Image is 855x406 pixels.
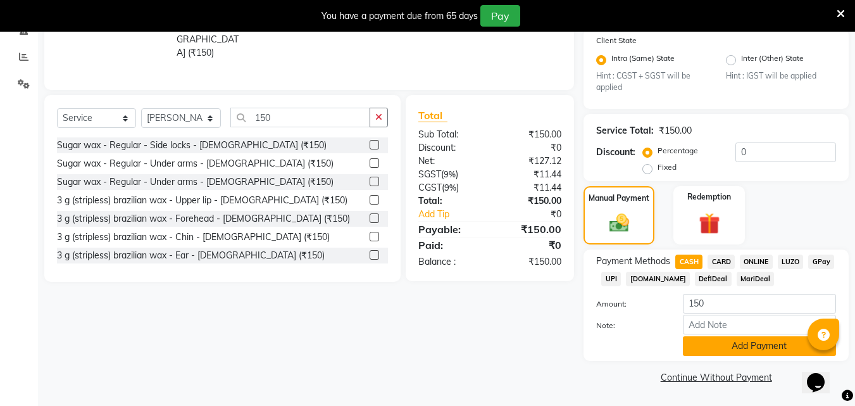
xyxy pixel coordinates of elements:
[490,222,571,237] div: ₹150.00
[611,53,675,68] label: Intra (Same) State
[596,35,637,46] label: Client State
[57,249,325,262] div: 3 g (stripless) brazilian wax - Ear - [DEMOGRAPHIC_DATA] (₹150)
[57,175,334,189] div: Sugar wax - Regular - Under arms - [DEMOGRAPHIC_DATA] (₹150)
[490,238,571,253] div: ₹0
[321,10,478,23] div: You have a payment due from 65 days
[737,272,775,286] span: MariDeal
[418,168,441,180] span: SGST
[409,208,503,221] a: Add Tip
[444,169,456,179] span: 9%
[601,272,621,286] span: UPI
[587,298,673,310] label: Amount:
[658,145,698,156] label: Percentage
[692,210,727,236] img: _gift.svg
[708,255,735,269] span: CARD
[490,128,571,141] div: ₹150.00
[587,320,673,331] label: Note:
[675,255,702,269] span: CASH
[586,371,846,384] a: Continue Without Payment
[490,168,571,181] div: ₹11.44
[490,181,571,194] div: ₹11.44
[490,255,571,269] div: ₹150.00
[695,272,732,286] span: DefiDeal
[480,5,520,27] button: Pay
[57,194,347,207] div: 3 g (stripless) brazilian wax - Upper lip - [DEMOGRAPHIC_DATA] (₹150)
[230,108,370,127] input: Search or Scan
[409,181,490,194] div: ( )
[778,255,804,269] span: LUZO
[444,182,456,193] span: 9%
[409,128,490,141] div: Sub Total:
[490,155,571,168] div: ₹127.12
[658,162,677,173] label: Fixed
[504,208,571,221] div: ₹0
[808,255,834,269] span: GPay
[409,222,490,237] div: Payable:
[57,231,330,244] div: 3 g (stripless) brazilian wax - Chin - [DEMOGRAPHIC_DATA] (₹150)
[409,194,490,208] div: Total:
[409,238,490,253] div: Paid:
[741,53,804,68] label: Inter (Other) State
[603,212,635,234] img: _cash.svg
[57,157,334,170] div: Sugar wax - Regular - Under arms - [DEMOGRAPHIC_DATA] (₹150)
[409,168,490,181] div: ( )
[626,272,690,286] span: [DOMAIN_NAME]
[596,124,654,137] div: Service Total:
[490,141,571,155] div: ₹0
[57,212,350,225] div: 3 g (stripless) brazilian wax - Forehead - [DEMOGRAPHIC_DATA] (₹150)
[659,124,692,137] div: ₹150.00
[802,355,842,393] iframe: chat widget
[409,255,490,269] div: Balance :
[418,182,442,193] span: CGST
[683,294,836,314] input: Amount
[589,193,649,204] label: Manual Payment
[683,315,836,334] input: Add Note
[596,255,670,268] span: Payment Methods
[418,109,447,122] span: Total
[596,146,635,159] div: Discount:
[409,155,490,168] div: Net:
[740,255,773,269] span: ONLINE
[726,70,836,82] small: Hint : IGST will be applied
[57,139,327,152] div: Sugar wax - Regular - Side locks - [DEMOGRAPHIC_DATA] (₹150)
[596,70,706,94] small: Hint : CGST + SGST will be applied
[490,194,571,208] div: ₹150.00
[409,141,490,155] div: Discount:
[683,336,836,356] button: Add Payment
[687,191,731,203] label: Redemption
